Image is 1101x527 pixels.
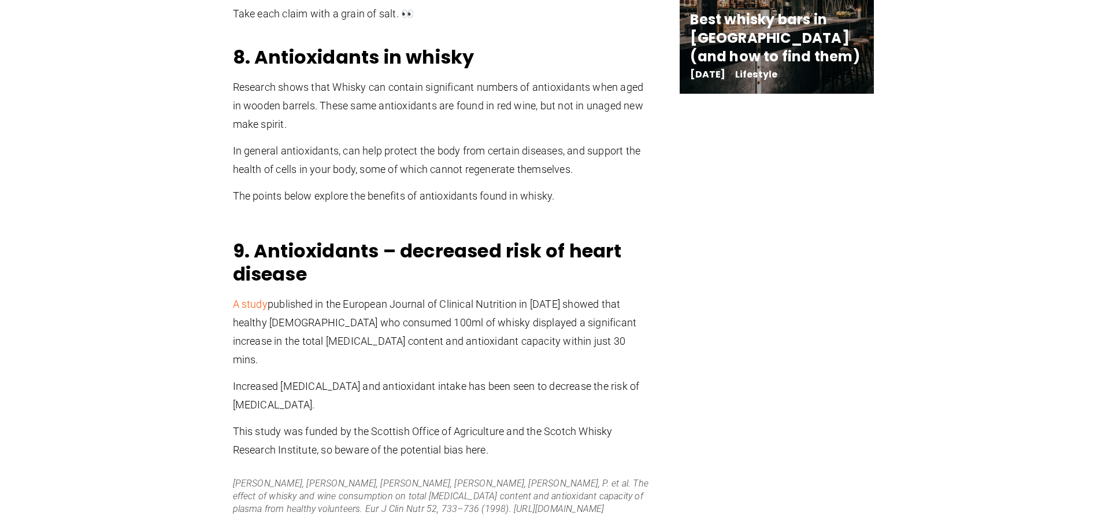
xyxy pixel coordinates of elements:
[233,78,649,134] p: Research shows that Whisky can contain significant numbers of antioxidants when aged in wooden ba...
[233,295,649,369] p: published in the European Journal of Clinical Nutrition in [DATE] showed that healthy [DEMOGRAPHI...
[233,422,649,459] p: This study was funded by the Scottish Office of Agriculture and the Scotch Whisky Research Instit...
[233,142,649,179] p: In general antioxidants, can help protect the body from certain diseases, and support the health ...
[690,71,725,79] span: [DATE]
[735,68,778,81] a: Lifestyle
[233,377,649,414] p: Increased [MEDICAL_DATA] and antioxidant intake has been seen to decrease the risk of [MEDICAL_DA...
[233,187,649,205] p: The points below explore the benefits of antioxidants found in whisky.
[233,298,268,310] a: A study
[233,46,649,69] h2: 8. Antioxidants in whisky
[233,239,649,286] h2: 9. Antioxidants – decreased risk of heart disease
[690,10,859,66] a: Best whisky bars in [GEOGRAPHIC_DATA] (and how to find them)
[233,5,649,23] p: Take each claim with a grain of salt. 👀
[233,478,649,514] i: [PERSON_NAME], [PERSON_NAME], [PERSON_NAME], [PERSON_NAME], [PERSON_NAME], P. et al. The effect o...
